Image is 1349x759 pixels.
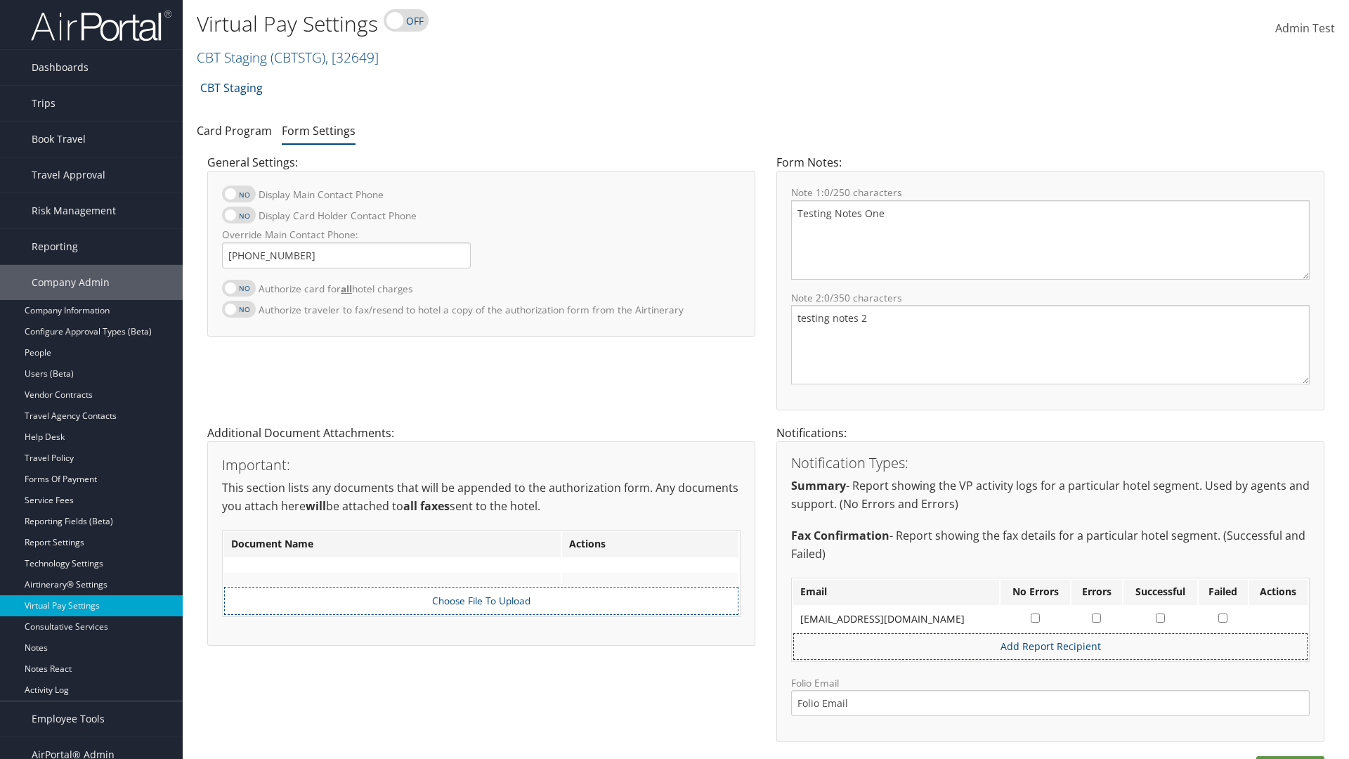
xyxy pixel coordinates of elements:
[791,478,846,493] strong: Summary
[32,86,56,121] span: Trips
[232,594,731,608] label: Choose File To Upload
[32,265,110,300] span: Company Admin
[222,479,741,515] p: This section lists any documents that will be appended to the authorization form. Any documents y...
[562,532,738,557] th: Actions
[197,123,272,138] a: Card Program
[1275,7,1335,51] a: Admin Test
[197,424,766,660] div: Additional Document Attachments:
[824,291,830,304] span: 0
[793,606,999,632] td: [EMAIL_ADDRESS][DOMAIN_NAME]
[222,458,741,472] h3: Important:
[791,200,1310,280] textarea: Testing Notes One
[791,305,1310,384] textarea: testing notes 2
[1071,580,1122,605] th: Errors
[766,424,1335,756] div: Notifications:
[791,527,1310,563] p: - Report showing the fax details for a particular hotel segment. (Successful and Failed)
[31,9,171,42] img: airportal-logo.png
[1275,20,1335,36] span: Admin Test
[793,580,999,605] th: Email
[259,181,384,207] label: Display Main Contact Phone
[197,154,766,350] div: General Settings:
[824,186,830,199] span: 0
[403,498,450,514] strong: all faxes
[791,456,1310,470] h3: Notification Types:
[32,50,89,85] span: Dashboards
[791,690,1310,716] input: Folio Email
[259,275,412,301] label: Authorize card for hotel charges
[200,74,263,102] a: CBT Staging
[32,701,105,737] span: Employee Tools
[1199,580,1248,605] th: Failed
[1249,580,1308,605] th: Actions
[32,122,86,157] span: Book Travel
[791,291,1310,305] label: Note 2: /350 characters
[259,202,417,228] label: Display Card Holder Contact Phone
[791,186,1310,200] label: Note 1: /250 characters
[271,48,325,67] span: ( CBTSTG )
[32,229,78,264] span: Reporting
[32,157,105,193] span: Travel Approval
[325,48,379,67] span: , [ 32649 ]
[1001,580,1070,605] th: No Errors
[341,282,352,295] strong: all
[1123,580,1197,605] th: Successful
[197,48,379,67] a: CBT Staging
[224,532,561,557] th: Document Name
[32,193,116,228] span: Risk Management
[1001,640,1101,653] a: Add Report Recipient
[197,9,956,39] h1: Virtual Pay Settings
[282,123,356,138] a: Form Settings
[259,297,684,323] label: Authorize traveler to fax/resend to hotel a copy of the authorization form from the Airtinerary
[222,228,471,242] label: Override Main Contact Phone:
[791,477,1310,513] p: - Report showing the VP activity logs for a particular hotel segment. Used by agents and support....
[306,498,326,514] strong: will
[766,154,1335,424] div: Form Notes:
[791,676,1310,716] label: Folio Email
[791,528,889,543] strong: Fax Confirmation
